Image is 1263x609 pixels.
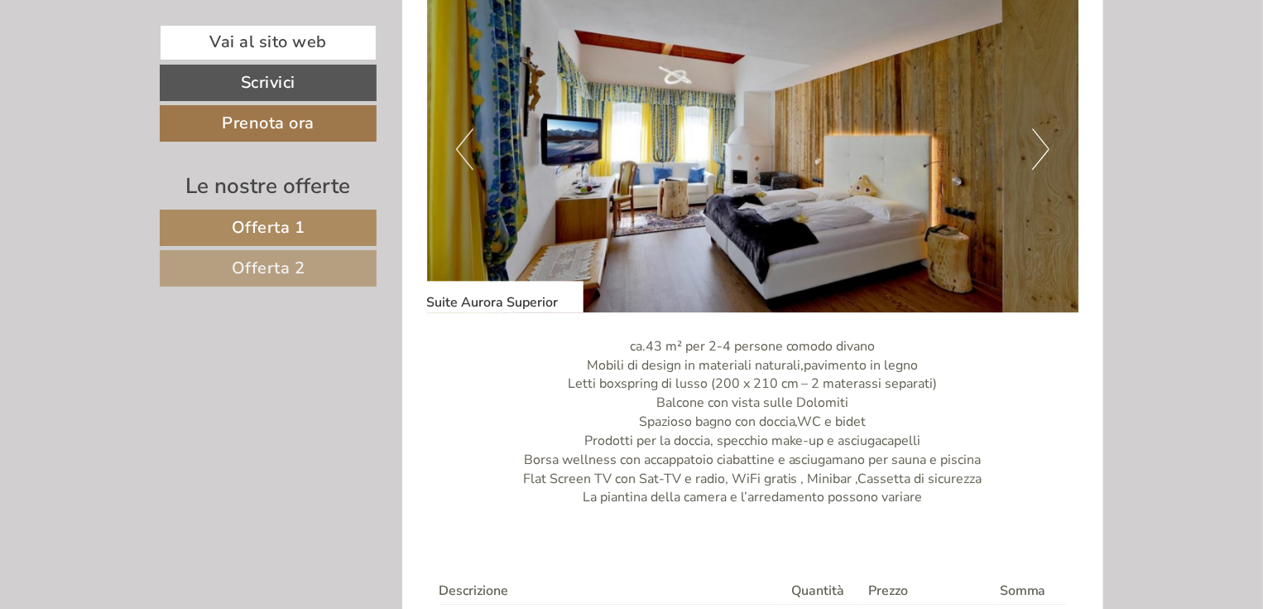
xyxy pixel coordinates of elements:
th: Quantità [785,578,862,604]
a: Scrivici [160,65,377,101]
button: Next [1032,128,1049,170]
th: Prezzo [862,578,993,604]
div: Hotel Kristall [25,48,251,61]
th: Somma [993,578,1066,604]
button: Previous [456,128,473,170]
div: Le nostre offerte [160,171,377,201]
div: Buon giorno, come possiamo aiutarla? [12,45,259,95]
span: Offerta 1 [232,216,305,239]
button: Invia [564,429,653,466]
small: 18:25 [25,80,251,92]
div: lunedì [292,12,360,41]
div: Suite Aurora Superior [427,281,583,312]
span: Offerta 2 [232,257,305,279]
a: Vai al sito web [160,25,377,60]
a: Prenota ora [160,105,377,142]
p: ca.43 m² per 2-4 persone comodo divano Mobili di design in materiali naturali,pavimento in legno ... [427,337,1079,508]
th: Descrizione [439,578,785,604]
